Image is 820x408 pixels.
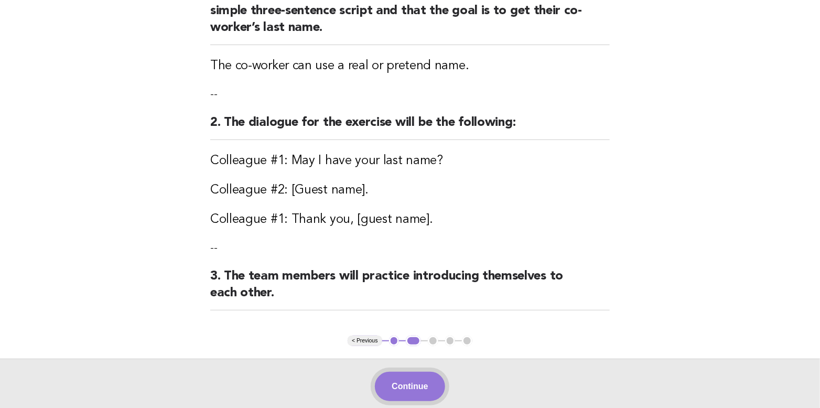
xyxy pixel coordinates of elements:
h3: Colleague #1: Thank you, [guest name]. [210,211,610,228]
h3: Colleague #2: [Guest name]. [210,182,610,199]
h3: Colleague #1: May I have your last name? [210,153,610,169]
button: Continue [375,372,445,401]
p: -- [210,241,610,255]
button: < Previous [348,336,382,346]
h3: The co-worker can use a real or pretend name. [210,58,610,74]
h2: 2. The dialogue for the exercise will be the following: [210,114,610,140]
button: 2 [406,336,421,346]
button: 1 [389,336,400,346]
p: -- [210,87,610,102]
h2: 3. The team members will practice introducing themselves to each other. [210,268,610,310]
